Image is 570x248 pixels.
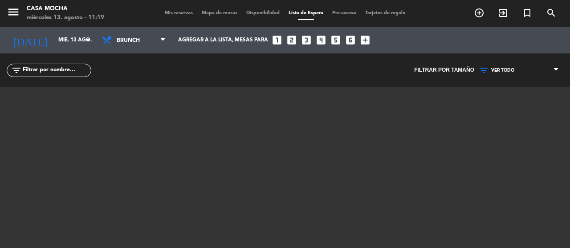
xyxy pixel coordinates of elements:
div: miércoles 13. agosto - 11:19 [27,13,104,22]
span: VER TODO [491,68,514,73]
i: turned_in_not [522,8,533,18]
span: Agregar a la lista, mesas para [178,37,268,43]
span: Pre-acceso [328,11,361,16]
i: menu [7,5,20,19]
i: [DATE] [7,30,54,50]
i: add_circle_outline [474,8,484,18]
i: looks_one [271,34,283,46]
i: looks_two [286,34,297,46]
i: looks_4 [315,34,327,46]
i: looks_6 [345,34,356,46]
i: add_box [359,34,371,46]
input: Filtrar por nombre... [22,65,91,75]
div: Casa Mocha [27,4,104,13]
i: search [546,8,557,18]
span: Tarjetas de regalo [361,11,410,16]
i: filter_list [11,65,22,76]
i: arrow_drop_down [83,35,94,45]
i: looks_5 [330,34,342,46]
span: Mis reservas [160,11,197,16]
span: Disponibilidad [242,11,284,16]
i: looks_3 [301,34,312,46]
i: exit_to_app [498,8,509,18]
span: Lista de Espera [284,11,328,16]
span: Brunch [117,32,159,49]
span: Filtrar por tamaño [414,66,474,75]
button: menu [7,5,20,22]
span: Mapa de mesas [197,11,242,16]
